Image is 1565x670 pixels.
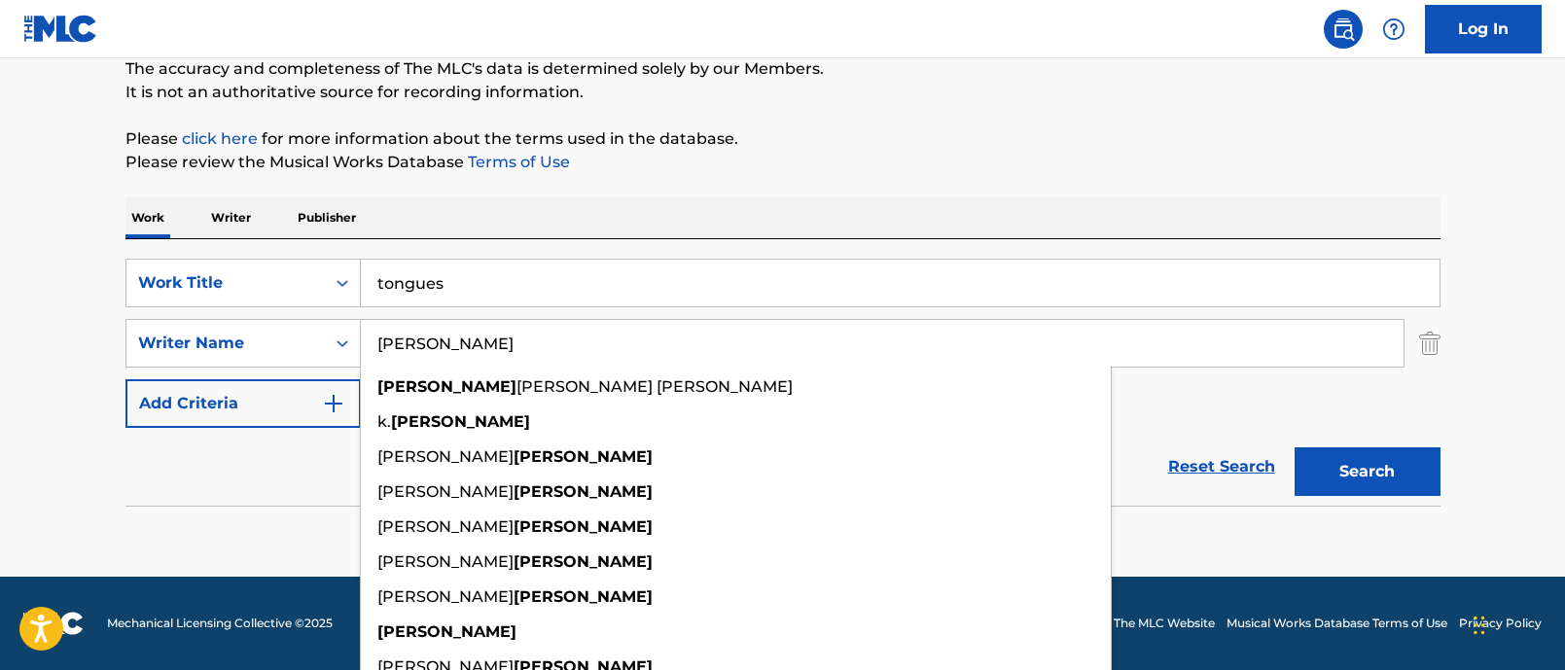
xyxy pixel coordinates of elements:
[1459,615,1542,632] a: Privacy Policy
[377,552,514,571] span: [PERSON_NAME]
[292,197,362,238] p: Publisher
[377,377,516,396] strong: [PERSON_NAME]
[1474,596,1485,654] div: Drag
[1374,10,1413,49] div: Help
[1114,615,1215,632] a: The MLC Website
[377,412,391,431] span: k.
[377,482,514,501] span: [PERSON_NAME]
[125,197,170,238] p: Work
[138,332,313,355] div: Writer Name
[1419,319,1441,368] img: Delete Criterion
[514,517,653,536] strong: [PERSON_NAME]
[23,612,84,635] img: logo
[514,482,653,501] strong: [PERSON_NAME]
[1332,18,1355,41] img: search
[1158,445,1285,488] a: Reset Search
[1382,18,1405,41] img: help
[377,517,514,536] span: [PERSON_NAME]
[514,587,653,606] strong: [PERSON_NAME]
[514,552,653,571] strong: [PERSON_NAME]
[464,153,570,171] a: Terms of Use
[125,259,1441,506] form: Search Form
[125,151,1441,174] p: Please review the Musical Works Database
[1425,5,1542,53] a: Log In
[23,15,98,43] img: MLC Logo
[1227,615,1447,632] a: Musical Works Database Terms of Use
[516,377,793,396] span: [PERSON_NAME] [PERSON_NAME]
[377,622,516,641] strong: [PERSON_NAME]
[1468,577,1565,670] iframe: Chat Widget
[125,81,1441,104] p: It is not an authoritative source for recording information.
[205,197,257,238] p: Writer
[182,129,258,148] a: click here
[107,615,333,632] span: Mechanical Licensing Collective © 2025
[125,127,1441,151] p: Please for more information about the terms used in the database.
[1295,447,1441,496] button: Search
[391,412,530,431] strong: [PERSON_NAME]
[514,447,653,466] strong: [PERSON_NAME]
[322,392,345,415] img: 9d2ae6d4665cec9f34b9.svg
[377,587,514,606] span: [PERSON_NAME]
[138,271,313,295] div: Work Title
[1324,10,1363,49] a: Public Search
[377,447,514,466] span: [PERSON_NAME]
[125,379,361,428] button: Add Criteria
[125,57,1441,81] p: The accuracy and completeness of The MLC's data is determined solely by our Members.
